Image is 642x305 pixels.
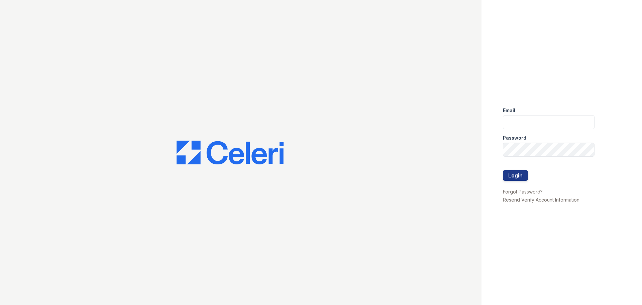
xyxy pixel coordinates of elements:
[503,107,515,114] label: Email
[503,135,526,141] label: Password
[177,141,284,165] img: CE_Logo_Blue-a8612792a0a2168367f1c8372b55b34899dd931a85d93a1a3d3e32e68fde9ad4.png
[503,170,528,181] button: Login
[503,189,543,195] a: Forgot Password?
[503,197,579,203] a: Resend Verify Account Information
